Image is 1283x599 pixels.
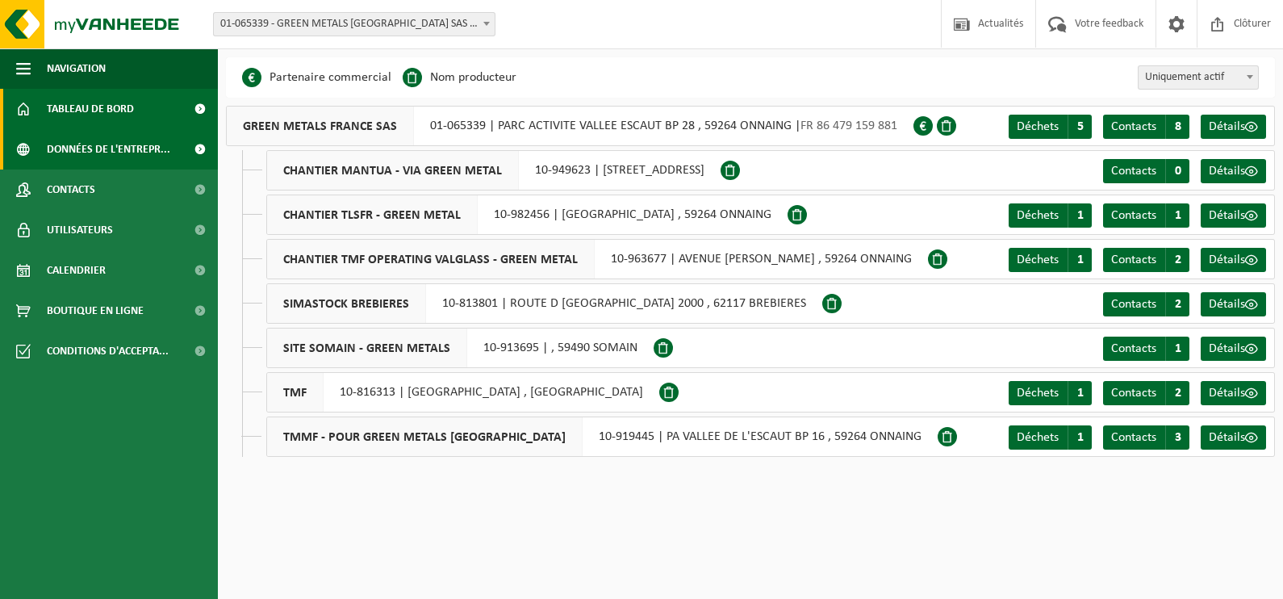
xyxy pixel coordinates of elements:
[1201,203,1266,228] a: Détails
[266,328,654,368] div: 10-913695 | , 59490 SOMAIN
[1111,120,1156,133] span: Contacts
[1017,387,1059,400] span: Déchets
[1165,203,1189,228] span: 1
[1111,253,1156,266] span: Contacts
[1209,387,1245,400] span: Détails
[47,210,113,250] span: Utilisateurs
[1139,66,1258,89] span: Uniquement actif
[47,291,144,331] span: Boutique en ligne
[1103,248,1189,272] a: Contacts 2
[266,372,659,413] div: 10-816313 | [GEOGRAPHIC_DATA] , [GEOGRAPHIC_DATA]
[1111,165,1156,178] span: Contacts
[1201,425,1266,450] a: Détails
[1209,253,1245,266] span: Détails
[1111,342,1156,355] span: Contacts
[1068,381,1092,405] span: 1
[1009,425,1092,450] a: Déchets 1
[1103,159,1189,183] a: Contacts 0
[1103,292,1189,316] a: Contacts 2
[214,13,495,36] span: 01-065339 - GREEN METALS FRANCE SAS - ONNAING
[1209,120,1245,133] span: Détails
[1068,248,1092,272] span: 1
[267,284,426,323] span: SIMASTOCK BREBIERES
[267,240,595,279] span: CHANTIER TMF OPERATING VALGLASS - GREEN METAL
[47,89,134,129] span: Tableau de bord
[1111,387,1156,400] span: Contacts
[242,65,391,90] li: Partenaire commercial
[1138,65,1259,90] span: Uniquement actif
[1201,248,1266,272] a: Détails
[1068,425,1092,450] span: 1
[1209,431,1245,444] span: Détails
[266,239,928,279] div: 10-963677 | AVENUE [PERSON_NAME] , 59264 ONNAING
[1103,337,1189,361] a: Contacts 1
[47,48,106,89] span: Navigation
[1009,203,1092,228] a: Déchets 1
[1017,120,1059,133] span: Déchets
[1103,425,1189,450] a: Contacts 3
[1111,209,1156,222] span: Contacts
[266,283,822,324] div: 10-813801 | ROUTE D [GEOGRAPHIC_DATA] 2000 , 62117 BREBIERES
[1068,203,1092,228] span: 1
[1111,298,1156,311] span: Contacts
[1209,165,1245,178] span: Détails
[226,106,913,146] div: 01-065339 | PARC ACTIVITE VALLEE ESCAUT BP 28 , 59264 ONNAING |
[1201,337,1266,361] a: Détails
[267,373,324,412] span: TMF
[47,170,95,210] span: Contacts
[267,151,519,190] span: CHANTIER MANTUA - VIA GREEN METAL
[267,417,583,456] span: TMMF - POUR GREEN METALS [GEOGRAPHIC_DATA]
[47,331,169,371] span: Conditions d'accepta...
[227,107,414,145] span: GREEN METALS FRANCE SAS
[1165,115,1189,139] span: 8
[1017,431,1059,444] span: Déchets
[266,195,788,235] div: 10-982456 | [GEOGRAPHIC_DATA] , 59264 ONNAING
[267,329,467,367] span: SITE SOMAIN - GREEN METALS
[1201,159,1266,183] a: Détails
[1009,115,1092,139] a: Déchets 5
[1209,342,1245,355] span: Détails
[1165,337,1189,361] span: 1
[1209,209,1245,222] span: Détails
[1201,115,1266,139] a: Détails
[266,150,721,191] div: 10-949623 | [STREET_ADDRESS]
[1165,425,1189,450] span: 3
[1103,115,1189,139] a: Contacts 8
[1165,248,1189,272] span: 2
[1017,253,1059,266] span: Déchets
[1103,203,1189,228] a: Contacts 1
[1009,248,1092,272] a: Déchets 1
[266,417,938,457] div: 10-919445 | PA VALLEE DE L'ESCAUT BP 16 , 59264 ONNAING
[1017,209,1059,222] span: Déchets
[47,250,106,291] span: Calendrier
[1009,381,1092,405] a: Déchets 1
[1103,381,1189,405] a: Contacts 2
[267,195,478,234] span: CHANTIER TLSFR - GREEN METAL
[47,129,170,170] span: Données de l'entrepr...
[1165,292,1189,316] span: 2
[1201,292,1266,316] a: Détails
[1111,431,1156,444] span: Contacts
[1165,159,1189,183] span: 0
[403,65,516,90] li: Nom producteur
[1165,381,1189,405] span: 2
[1201,381,1266,405] a: Détails
[1068,115,1092,139] span: 5
[800,119,897,132] span: FR 86 479 159 881
[1209,298,1245,311] span: Détails
[213,12,495,36] span: 01-065339 - GREEN METALS FRANCE SAS - ONNAING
